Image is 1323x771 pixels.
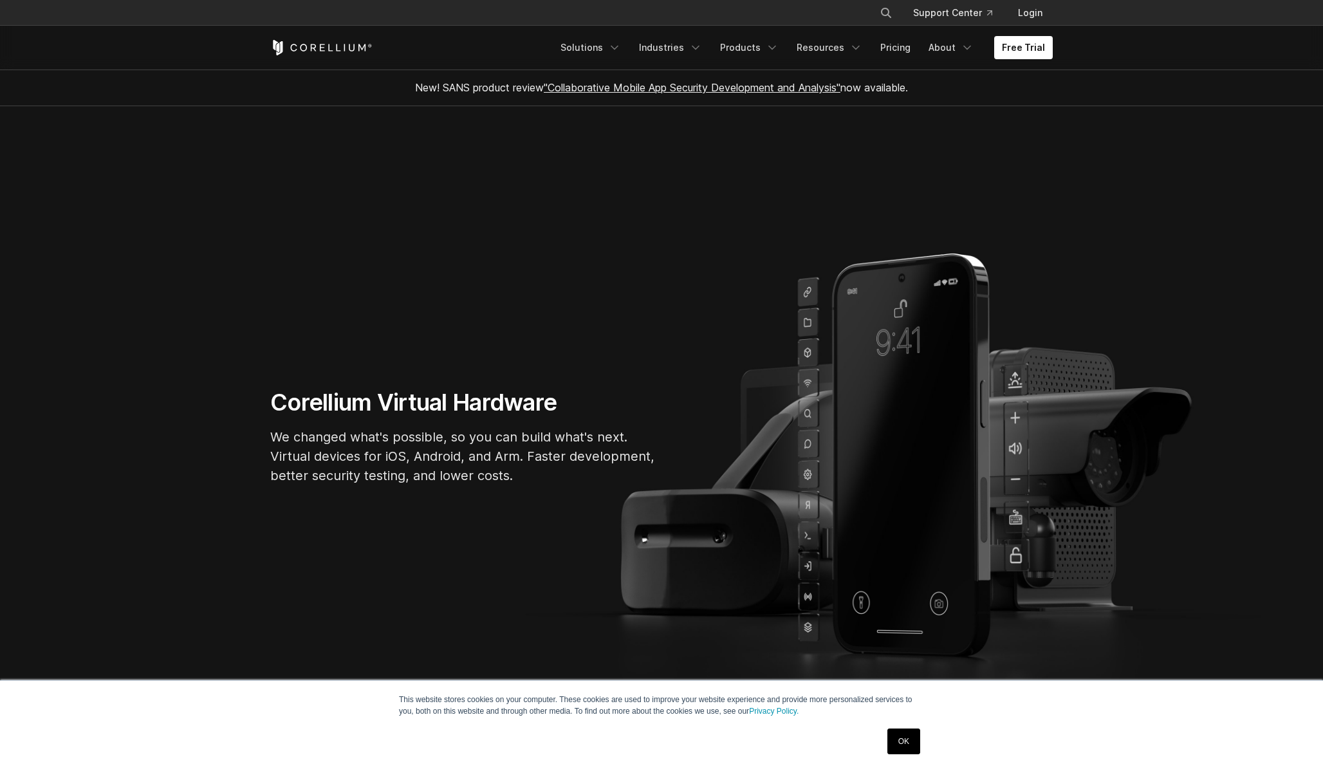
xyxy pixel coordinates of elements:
p: We changed what's possible, so you can build what's next. Virtual devices for iOS, Android, and A... [270,427,656,485]
a: Products [712,36,786,59]
a: Industries [631,36,710,59]
a: Corellium Home [270,40,373,55]
a: Privacy Policy. [749,707,799,716]
h1: Corellium Virtual Hardware [270,388,656,417]
a: Free Trial [994,36,1053,59]
a: Login [1008,1,1053,24]
button: Search [874,1,898,24]
div: Navigation Menu [864,1,1053,24]
div: Navigation Menu [553,36,1053,59]
a: Solutions [553,36,629,59]
a: OK [887,729,920,754]
a: About [921,36,981,59]
a: Resources [789,36,870,59]
p: This website stores cookies on your computer. These cookies are used to improve your website expe... [399,694,924,717]
a: Support Center [903,1,1003,24]
a: Pricing [873,36,918,59]
span: New! SANS product review now available. [415,81,908,94]
a: "Collaborative Mobile App Security Development and Analysis" [544,81,840,94]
